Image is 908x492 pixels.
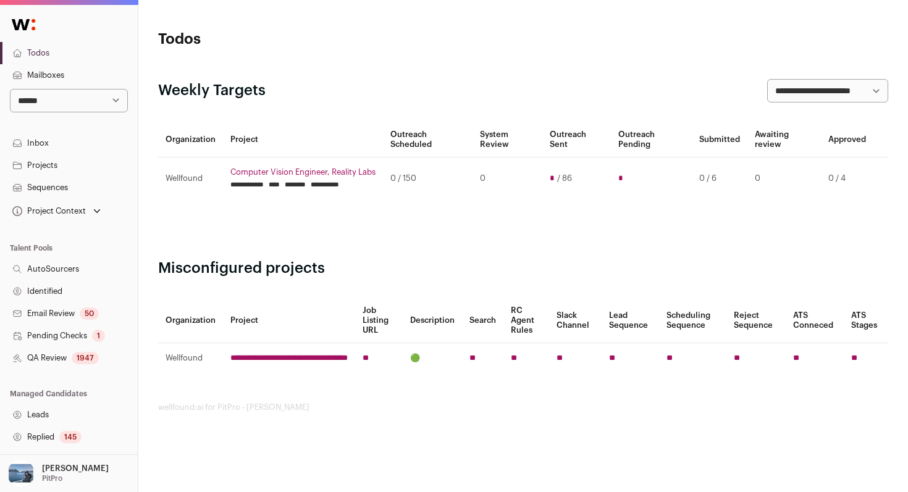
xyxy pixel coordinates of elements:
th: Outreach Scheduled [383,122,473,157]
th: Outreach Sent [542,122,611,157]
th: Organization [158,298,223,343]
button: Open dropdown [10,202,103,220]
th: Organization [158,122,223,157]
h2: Misconfigured projects [158,259,888,278]
th: Description [403,298,462,343]
td: 0 / 4 [821,157,873,200]
th: Submitted [692,122,747,157]
th: Awaiting review [747,122,821,157]
div: 1 [92,330,105,342]
h1: Todos [158,30,401,49]
th: Project [223,298,355,343]
img: 17109629-medium_jpg [7,460,35,487]
th: Approved [821,122,873,157]
th: Project [223,122,383,157]
td: Wellfound [158,343,223,373]
th: ATS Stages [844,298,888,343]
div: Project Context [10,206,86,216]
td: 0 [747,157,821,200]
button: Open dropdown [5,460,111,487]
div: 145 [59,431,82,443]
th: Outreach Pending [611,122,692,157]
td: 0 [473,157,543,200]
p: [PERSON_NAME] [42,464,109,473]
td: Wellfound [158,157,223,200]
th: RC Agent Rules [503,298,549,343]
th: Slack Channel [549,298,601,343]
td: 🟢 [403,343,462,373]
th: Scheduling Sequence [659,298,726,343]
th: System Review [473,122,543,157]
a: Computer Vision Engineer, Reality Labs [230,167,376,177]
h2: Weekly Targets [158,81,266,101]
th: Job Listing URL [355,298,403,343]
th: Lead Sequence [602,298,660,343]
img: Wellfound [5,12,42,37]
span: / 86 [557,173,572,183]
th: ATS Conneced [786,298,844,343]
footer: wellfound:ai for PitPro - [PERSON_NAME] [158,402,888,412]
th: Search [462,298,503,343]
div: 1947 [72,352,99,364]
td: 0 / 150 [383,157,473,200]
th: Reject Sequence [726,298,786,343]
td: 0 / 6 [692,157,747,200]
div: 50 [80,307,99,320]
p: PitPro [42,473,62,483]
